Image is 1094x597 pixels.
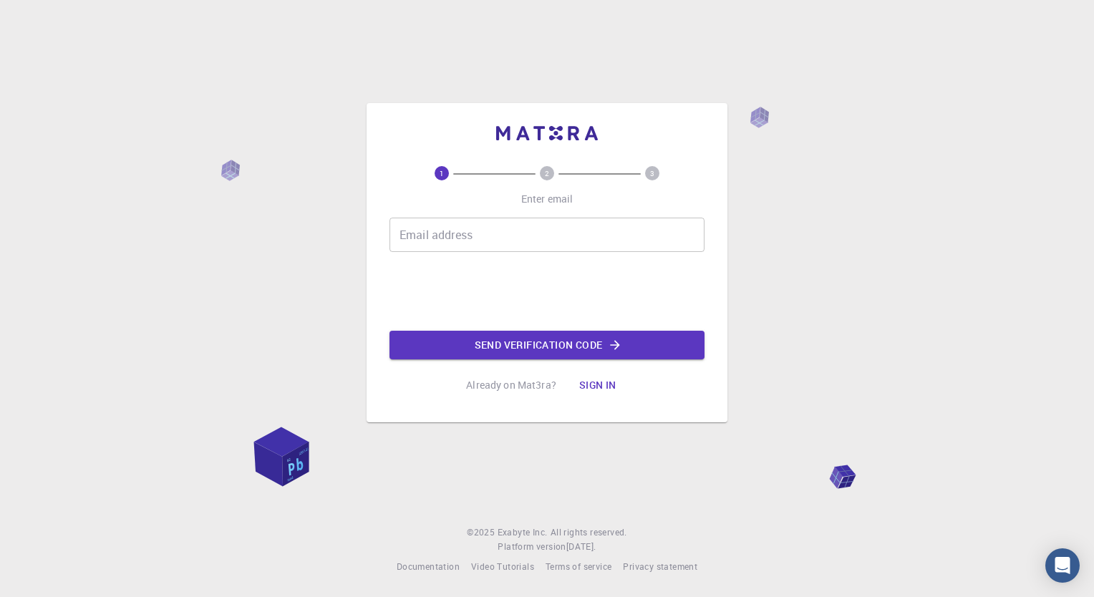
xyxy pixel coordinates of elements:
span: Platform version [498,540,566,554]
button: Send verification code [389,331,705,359]
span: Documentation [397,560,460,572]
div: Open Intercom Messenger [1045,548,1080,583]
p: Enter email [521,192,573,206]
span: Video Tutorials [471,560,534,572]
a: Privacy statement [623,560,697,574]
span: Terms of service [546,560,611,572]
span: Exabyte Inc. [498,526,548,538]
iframe: reCAPTCHA [438,263,656,319]
a: [DATE]. [566,540,596,554]
span: [DATE] . [566,540,596,552]
button: Sign in [568,371,628,399]
span: All rights reserved. [551,525,627,540]
p: Already on Mat3ra? [466,378,556,392]
span: © 2025 [467,525,497,540]
text: 2 [545,168,549,178]
a: Terms of service [546,560,611,574]
text: 1 [440,168,444,178]
a: Exabyte Inc. [498,525,548,540]
a: Documentation [397,560,460,574]
a: Video Tutorials [471,560,534,574]
text: 3 [650,168,654,178]
span: Privacy statement [623,560,697,572]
